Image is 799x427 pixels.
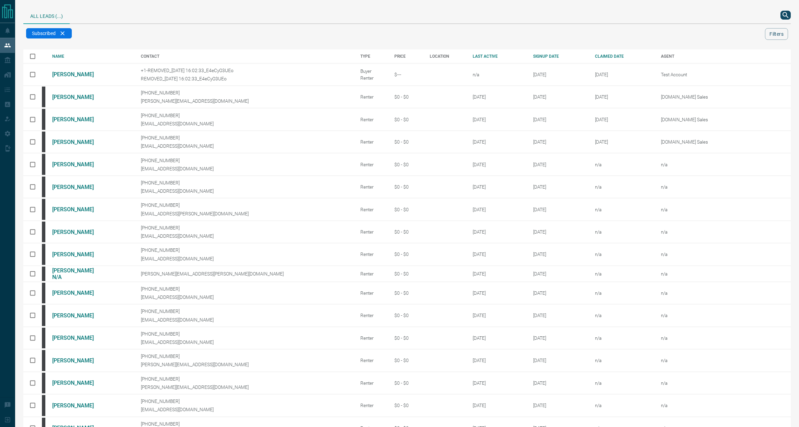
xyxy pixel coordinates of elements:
p: n/a [661,380,747,386]
div: October 11th 2008, 12:32:56 PM [533,94,584,100]
div: $0 - $0 [394,335,419,341]
p: Test Account [661,72,747,77]
p: n/a [661,358,747,363]
p: [PHONE_NUMBER] [141,286,350,292]
div: CONTACT [141,54,350,59]
div: [DATE] [473,335,523,341]
p: n/a [661,162,747,167]
p: n/a [661,184,747,190]
div: n/a [595,380,651,386]
div: September 1st 2015, 9:13:21 AM [533,72,584,77]
p: [PHONE_NUMBER] [141,90,350,95]
div: SIGNUP DATE [533,54,584,59]
div: October 15th 2008, 9:26:23 AM [533,271,584,277]
p: [EMAIL_ADDRESS][DOMAIN_NAME] [141,339,350,345]
div: NAME [52,54,131,59]
p: [EMAIL_ADDRESS][DOMAIN_NAME] [141,166,350,171]
div: mrloft.ca [42,177,45,197]
div: $0 - $0 [394,229,419,235]
div: $0 - $0 [394,290,419,296]
div: n/a [595,358,651,363]
div: n/a [595,403,651,408]
div: mrloft.ca [42,244,45,265]
p: [DOMAIN_NAME] Sales [661,94,747,100]
div: $0 - $0 [394,251,419,257]
div: mrloft.ca [42,222,45,242]
div: n/a [595,184,651,190]
p: [PHONE_NUMBER] [141,135,350,141]
p: n/a [661,335,747,341]
p: [EMAIL_ADDRESS][DOMAIN_NAME] [141,256,350,261]
div: $0 - $0 [394,271,419,277]
div: LOCATION [430,54,462,59]
div: n/a [595,229,651,235]
div: mrloft.ca [42,350,45,371]
div: mrloft.ca [42,373,45,393]
a: [PERSON_NAME] [52,206,104,213]
div: n/a [595,251,651,257]
div: Buyer [360,68,384,74]
p: [PHONE_NUMBER] [141,308,350,314]
div: [DATE] [473,251,523,257]
div: Renter [360,313,384,318]
div: Renter [360,271,384,277]
div: [DATE] [473,313,523,318]
div: October 16th 2008, 2:53:28 PM [533,358,584,363]
p: [PHONE_NUMBER] [141,398,350,404]
div: $0 - $0 [394,94,419,100]
div: [DATE] [473,229,523,235]
div: Renter [360,207,384,212]
div: [DATE] [473,380,523,386]
div: Renter [360,251,384,257]
p: [PHONE_NUMBER] [141,421,350,427]
p: n/a [661,403,747,408]
p: [EMAIL_ADDRESS][DOMAIN_NAME] [141,143,350,149]
p: [PHONE_NUMBER] [141,331,350,337]
div: mrloft.ca [42,305,45,326]
div: October 17th 2008, 10:09:07 PM [533,380,584,386]
p: [PHONE_NUMBER] [141,376,350,382]
div: October 15th 2008, 9:01:48 PM [533,313,584,318]
p: n/a [661,229,747,235]
p: [EMAIL_ADDRESS][DOMAIN_NAME] [141,233,350,239]
div: n/a [595,162,651,167]
a: [PERSON_NAME] [52,335,104,341]
div: Renter [360,335,384,341]
div: October 13th 2008, 8:32:50 PM [533,229,584,235]
div: October 19th 2008, 6:32:07 PM [533,403,584,408]
div: n/a [595,313,651,318]
div: October 12th 2008, 11:22:16 AM [533,162,584,167]
div: CLAIMED DATE [595,54,651,59]
a: [PERSON_NAME] [52,229,104,235]
a: [PERSON_NAME] [52,161,104,168]
button: Filters [765,28,788,40]
div: Renter [360,184,384,190]
div: $0 - $0 [394,207,419,212]
a: [PERSON_NAME] [52,402,104,409]
div: AGENT [661,54,791,59]
div: [DATE] [473,271,523,277]
button: search button [780,11,791,20]
div: TYPE [360,54,384,59]
p: REMOVED_[DATE] 16:02:33_E4eCyO3UEo [141,76,350,81]
div: mrloft.ca [42,267,45,281]
a: [PERSON_NAME] [52,71,104,78]
p: [EMAIL_ADDRESS][DOMAIN_NAME] [141,294,350,300]
div: $0 - $0 [394,117,419,122]
div: All Leads (...) [23,7,70,24]
div: October 15th 2008, 1:08:42 PM [533,290,584,296]
div: [DATE] [473,162,523,167]
div: n/a [473,72,523,77]
div: $0 - $0 [394,313,419,318]
a: [PERSON_NAME] [52,357,104,364]
a: [PERSON_NAME] [52,94,104,100]
p: [EMAIL_ADDRESS][DOMAIN_NAME] [141,121,350,126]
div: n/a [595,207,651,212]
div: mrloft.ca [42,109,45,130]
div: Renter [360,94,384,100]
p: [PERSON_NAME][EMAIL_ADDRESS][DOMAIN_NAME] [141,98,350,104]
div: [DATE] [473,94,523,100]
div: mrloft.ca [42,199,45,220]
p: +1-REMOVED_[DATE] 16:02:33_E4eCyO3UEo [141,68,350,73]
p: [PHONE_NUMBER] [141,202,350,208]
